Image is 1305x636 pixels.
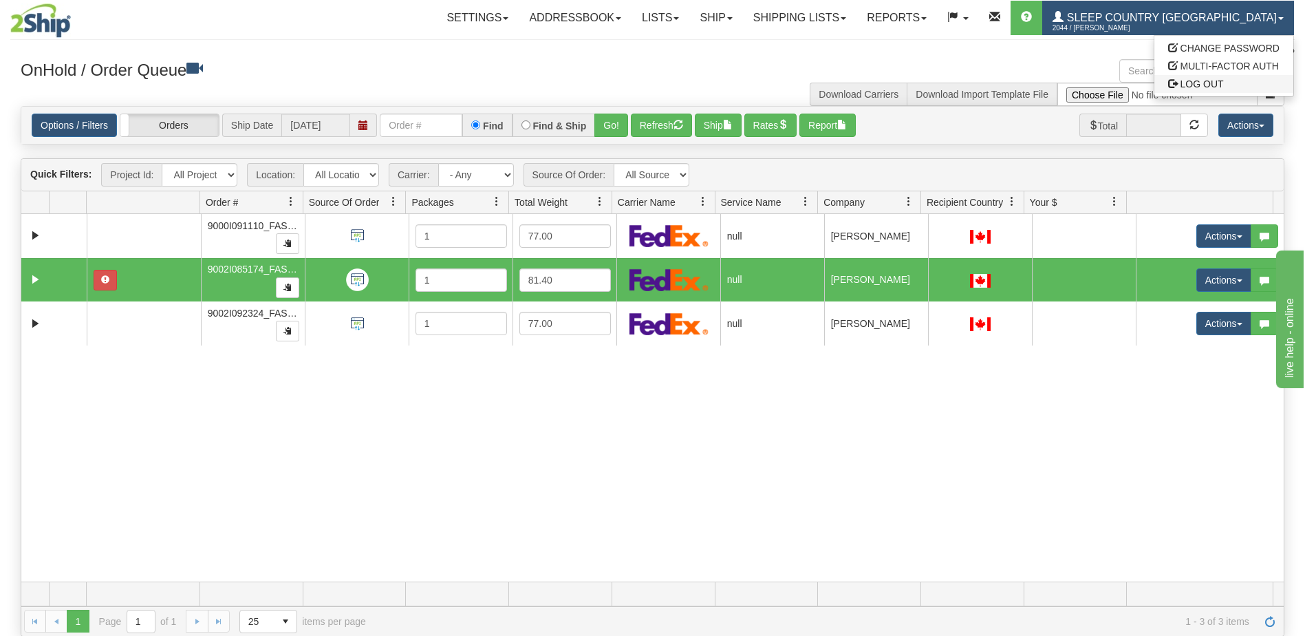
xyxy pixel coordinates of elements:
[618,195,676,209] span: Carrier Name
[1030,195,1057,209] span: Your $
[1079,114,1127,137] span: Total
[21,159,1284,191] div: grid toolbar
[1180,78,1224,89] span: LOG OUT
[916,89,1048,100] a: Download Import Template File
[824,258,928,302] td: [PERSON_NAME]
[239,610,297,633] span: Page sizes drop down
[1154,39,1293,57] a: CHANGE PASSWORD
[99,610,177,633] span: Page of 1
[1064,12,1277,23] span: Sleep Country [GEOGRAPHIC_DATA]
[248,615,266,628] span: 25
[436,1,519,35] a: Settings
[346,224,369,247] img: API
[1218,114,1273,137] button: Actions
[1053,21,1156,35] span: 2044 / [PERSON_NAME]
[309,195,380,209] span: Source Of Order
[222,114,281,137] span: Ship Date
[411,195,453,209] span: Packages
[897,190,920,213] a: Company filter column settings
[720,301,824,346] td: null
[389,163,438,187] span: Carrier:
[239,610,366,633] span: items per page
[247,163,303,187] span: Location:
[385,616,1249,627] span: 1 - 3 of 3 items
[1057,83,1258,106] input: Import
[744,114,797,137] button: Rates
[1103,190,1126,213] a: Your $ filter column settings
[927,195,1003,209] span: Recipient Country
[274,611,296,633] span: select
[824,214,928,258] td: [PERSON_NAME]
[30,167,91,181] label: Quick Filters:
[1154,57,1293,75] a: MULTI-FACTOR AUTH
[970,274,991,288] img: CA
[208,264,301,275] span: 9002I085174_FASUS
[1042,1,1294,35] a: Sleep Country [GEOGRAPHIC_DATA] 2044 / [PERSON_NAME]
[1259,610,1281,632] a: Refresh
[21,59,643,79] h3: OnHold / Order Queue
[483,121,504,131] label: Find
[32,114,117,137] a: Options / Filters
[594,114,628,137] button: Go!
[127,611,155,633] input: Page 1
[276,321,299,341] button: Copy to clipboard
[631,114,692,137] button: Refresh
[515,195,568,209] span: Total Weight
[382,190,405,213] a: Source Of Order filter column settings
[276,277,299,298] button: Copy to clipboard
[1119,59,1258,83] input: Search
[27,271,44,288] a: Expand
[346,268,369,291] img: API
[632,1,689,35] a: Lists
[524,163,614,187] span: Source Of Order:
[10,47,1295,59] div: Support: 1 - 855 - 55 - 2SHIP
[629,268,709,291] img: FedEx Express®
[276,233,299,254] button: Copy to clipboard
[1180,43,1280,54] span: CHANGE PASSWORD
[10,8,127,25] div: live help - online
[823,195,865,209] span: Company
[819,89,898,100] a: Download Carriers
[689,1,742,35] a: Ship
[1196,224,1251,248] button: Actions
[519,1,632,35] a: Addressbook
[1000,190,1024,213] a: Recipient Country filter column settings
[824,301,928,346] td: [PERSON_NAME]
[27,315,44,332] a: Expand
[1273,248,1304,388] iframe: chat widget
[279,190,303,213] a: Order # filter column settings
[970,230,991,244] img: CA
[67,610,89,632] span: Page 1
[27,227,44,244] a: Expand
[101,163,162,187] span: Project Id:
[588,190,612,213] a: Total Weight filter column settings
[856,1,937,35] a: Reports
[380,114,462,137] input: Order #
[695,114,742,137] button: Ship
[743,1,856,35] a: Shipping lists
[206,195,238,209] span: Order #
[533,121,587,131] label: Find & Ship
[721,195,781,209] span: Service Name
[720,258,824,302] td: null
[208,308,301,319] span: 9002I092324_FASUS
[485,190,508,213] a: Packages filter column settings
[1154,75,1293,93] a: LOG OUT
[970,317,991,331] img: CA
[720,214,824,258] td: null
[1196,312,1251,335] button: Actions
[799,114,856,137] button: Report
[629,312,709,335] img: FedEx Express®
[1196,268,1251,292] button: Actions
[1180,61,1279,72] span: MULTI-FACTOR AUTH
[208,220,301,231] span: 9000I091110_FASUS
[120,114,219,136] label: Orders
[629,224,709,247] img: FedEx Express®
[10,3,71,38] img: logo2044.jpg
[346,312,369,335] img: API
[691,190,715,213] a: Carrier Name filter column settings
[794,190,817,213] a: Service Name filter column settings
